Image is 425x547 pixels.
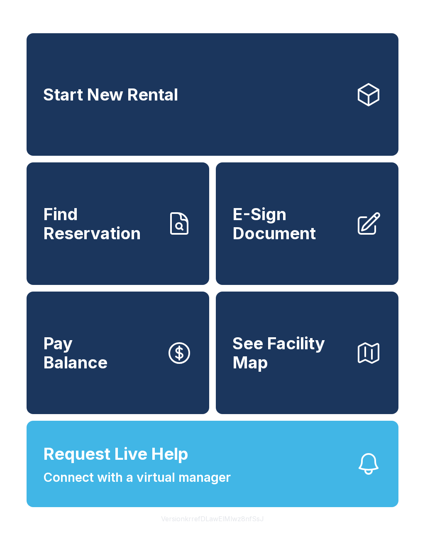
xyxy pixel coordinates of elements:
[43,205,159,243] span: Find Reservation
[216,292,398,414] button: See Facility Map
[216,162,398,285] a: E-Sign Document
[232,334,349,372] span: See Facility Map
[27,292,209,414] button: PayBalance
[154,507,271,530] button: VersionkrrefDLawElMlwz8nfSsJ
[27,162,209,285] a: Find Reservation
[43,468,231,487] span: Connect with a virtual manager
[27,33,398,156] a: Start New Rental
[232,205,349,243] span: E-Sign Document
[43,334,107,372] span: Pay Balance
[43,85,178,104] span: Start New Rental
[43,442,188,466] span: Request Live Help
[27,421,398,507] button: Request Live HelpConnect with a virtual manager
